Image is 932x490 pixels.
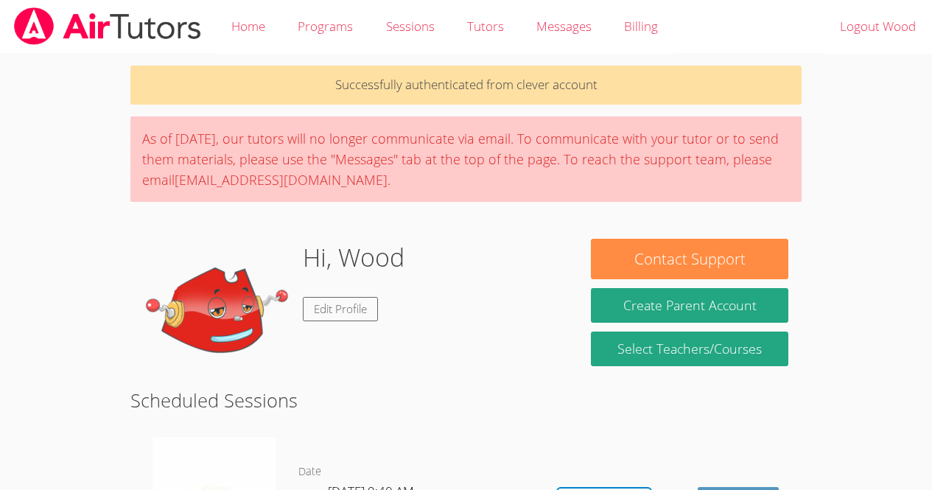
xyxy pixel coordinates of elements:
[130,116,802,202] div: As of [DATE], our tutors will no longer communicate via email. To communicate with your tutor or ...
[130,386,802,414] h2: Scheduled Sessions
[303,239,404,276] h1: Hi, Wood
[144,239,291,386] img: default.png
[591,332,788,366] a: Select Teachers/Courses
[591,288,788,323] button: Create Parent Account
[130,66,802,105] p: Successfully authenticated from clever account
[13,7,203,45] img: airtutors_banner-c4298cdbf04f3fff15de1276eac7730deb9818008684d7c2e4769d2f7ddbe033.png
[298,463,321,481] dt: Date
[536,18,592,35] span: Messages
[303,297,378,321] a: Edit Profile
[591,239,788,279] button: Contact Support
